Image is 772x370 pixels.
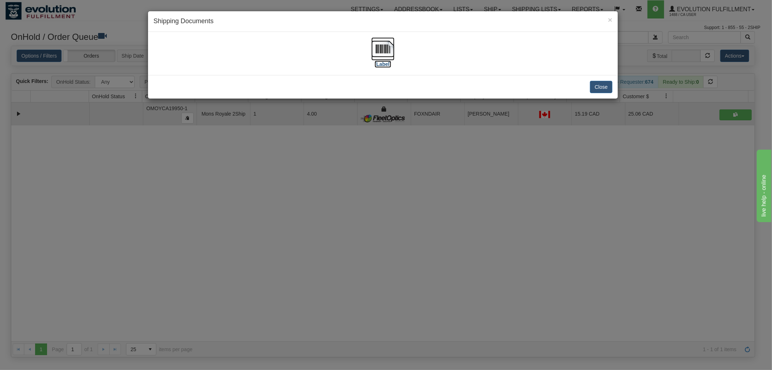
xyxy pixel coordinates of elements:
img: barcode.jpg [371,37,395,61]
span: × [608,16,612,24]
h4: Shipping Documents [153,17,612,26]
button: Close [608,16,612,24]
label: [Label] [375,61,391,68]
button: Close [590,81,612,93]
div: live help - online [5,4,67,13]
a: [Label] [371,45,395,67]
iframe: chat widget [755,148,771,222]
